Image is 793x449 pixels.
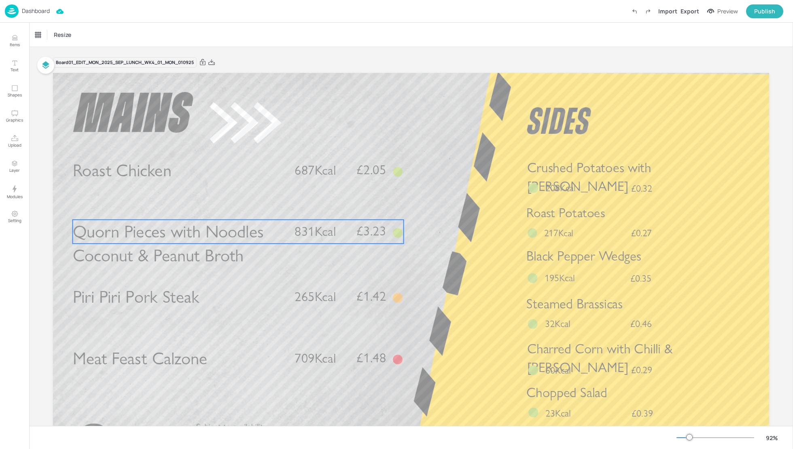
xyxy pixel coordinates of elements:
span: £1.48 [356,351,386,364]
div: Board 01_EDIT_MON_2025_SEP_LUNCH_WK4_01_MON_010925 [53,57,197,68]
span: £0.46 [630,319,652,329]
span: £0.39 [632,408,653,418]
span: £0.27 [631,229,652,238]
span: £0.29 [631,365,653,375]
span: 265Kcal [295,289,336,304]
img: logo-86c26b7e.jpg [5,4,19,18]
span: 687Kcal [295,162,336,178]
span: 23Kcal [545,407,571,419]
span: Roast Chicken [73,160,172,181]
span: Meat Feast Calzone [73,348,208,369]
span: 217Kcal [544,227,573,239]
span: 831Kcal [295,224,336,239]
label: Undo (Ctrl + Z) [628,4,641,18]
span: 709Kcal [295,350,336,366]
span: £0.35 [630,274,652,283]
span: £1.42 [356,290,386,303]
span: 208Kcal [545,182,576,194]
span: 60Kcal [545,364,571,376]
p: Dashboard [22,8,50,14]
span: Steamed Brassicas [526,296,623,312]
span: Crushed Potatoes with [PERSON_NAME] [527,160,651,195]
span: Black Pepper Wedges [526,248,641,264]
div: Import [658,7,677,15]
span: £0.32 [631,183,653,193]
span: 195Kcal [545,272,575,284]
button: Preview [702,5,743,17]
span: £3.23 [356,225,386,238]
label: Redo (Ctrl + Y) [641,4,655,18]
span: Chopped Salad [526,384,607,400]
span: Charred Corn with Chilli & [PERSON_NAME] [527,341,673,376]
button: Publish [746,4,783,18]
span: Piri Piri Pork Steak [73,286,199,307]
span: Resize [52,30,73,39]
span: 32Kcal [545,318,570,330]
span: £2.05 [356,164,386,177]
span: Quorn Pieces with Noodles Coconut & Peanut Broth [73,221,264,266]
div: Preview [717,7,738,16]
div: 92 % [762,434,782,442]
span: Roast Potatoes [526,205,605,220]
div: Export [681,7,699,15]
div: Publish [754,7,775,16]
